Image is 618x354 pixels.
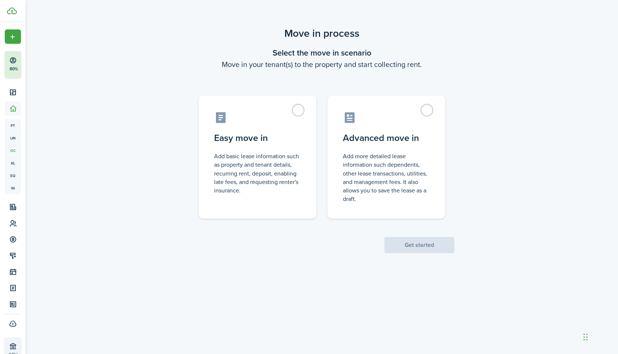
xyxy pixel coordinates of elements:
[583,326,588,348] div: Drag
[189,59,454,70] wizard-step-header-description: Move in your tenant(s) to the property and start collecting rent.
[5,169,21,182] a: eq
[7,7,17,14] img: TenantCloud
[5,132,21,144] a: un
[5,144,21,157] a: oc
[343,152,430,203] control-radio-card-description: Add more detailed lease information such dependents, other lease transactions, utilities, and man...
[5,29,21,44] button: Open menu
[5,51,66,78] button: 80%
[5,182,21,194] a: in
[343,131,430,145] control-radio-card-title: Advanced move in
[9,66,18,72] p: 80%
[581,319,618,354] iframe: Chat Widget
[189,26,454,41] scenario-title: Move in process
[214,131,301,145] control-radio-card-title: Easy move in
[5,119,21,132] a: pt
[214,152,301,195] control-radio-card-description: Add basic lease information such as property and tenant details, recurring rent, deposit, enablin...
[5,157,21,169] a: kl
[189,47,454,59] wizard-step-header-title: Select the move in scenario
